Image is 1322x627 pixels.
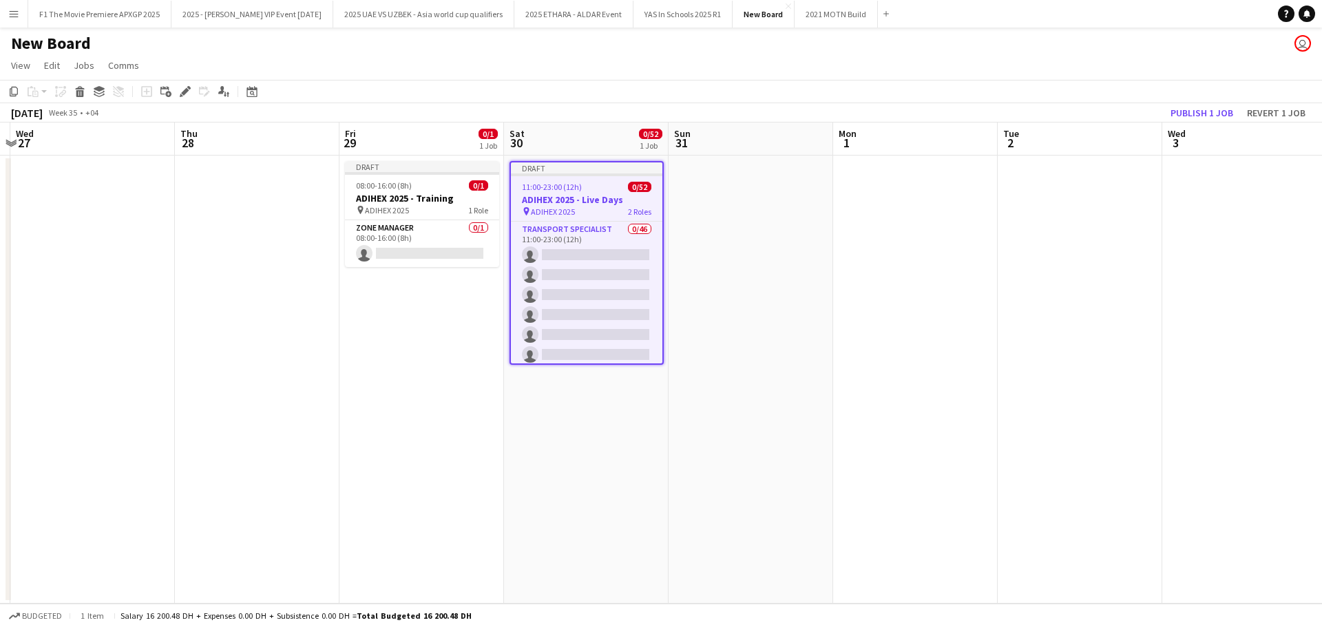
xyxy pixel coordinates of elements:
[795,1,878,28] button: 2021 MOTN Build
[674,127,691,140] span: Sun
[14,135,34,151] span: 27
[76,610,109,621] span: 1 item
[22,611,62,621] span: Budgeted
[510,161,664,365] app-job-card: Draft11:00-23:00 (12h)0/52ADIHEX 2025 - Live Days ADIHEX 20252 RolesTransport Specialist0/4611:00...
[511,193,662,206] h3: ADIHEX 2025 - Live Days
[672,135,691,151] span: 31
[522,182,582,192] span: 11:00-23:00 (12h)
[178,135,198,151] span: 28
[45,107,80,118] span: Week 35
[510,127,525,140] span: Sat
[468,205,488,215] span: 1 Role
[507,135,525,151] span: 30
[345,161,499,267] app-job-card: Draft08:00-16:00 (8h)0/1ADIHEX 2025 - Training ADIHEX 20251 RoleZone Manager0/108:00-16:00 (8h)
[11,33,91,54] h1: New Board
[6,56,36,74] a: View
[16,127,34,140] span: Wed
[85,107,98,118] div: +04
[44,59,60,72] span: Edit
[1241,104,1311,122] button: Revert 1 job
[333,1,514,28] button: 2025 UAE VS UZBEK - Asia world cup qualifiers
[628,206,651,217] span: 2 Roles
[531,206,575,217] span: ADIHEX 2025
[1001,135,1019,151] span: 2
[180,127,198,140] span: Thu
[639,129,662,139] span: 0/52
[839,127,857,140] span: Mon
[1165,104,1239,122] button: Publish 1 job
[356,180,412,191] span: 08:00-16:00 (8h)
[733,1,795,28] button: New Board
[11,106,43,120] div: [DATE]
[345,161,499,172] div: Draft
[68,56,100,74] a: Jobs
[39,56,65,74] a: Edit
[514,1,633,28] button: 2025 ETHARA - ALDAR Event
[120,610,472,621] div: Salary 16 200.48 DH + Expenses 0.00 DH + Subsistence 0.00 DH =
[837,135,857,151] span: 1
[1168,127,1186,140] span: Wed
[28,1,171,28] button: F1 The Movie Premiere APXGP 2025
[7,608,64,624] button: Budgeted
[640,140,662,151] div: 1 Job
[633,1,733,28] button: YAS In Schools 2025 R1
[74,59,94,72] span: Jobs
[171,1,333,28] button: 2025 - [PERSON_NAME] VIP Event [DATE]
[108,59,139,72] span: Comms
[343,135,356,151] span: 29
[365,205,409,215] span: ADIHEX 2025
[345,127,356,140] span: Fri
[1166,135,1186,151] span: 3
[628,182,651,192] span: 0/52
[103,56,145,74] a: Comms
[345,192,499,204] h3: ADIHEX 2025 - Training
[469,180,488,191] span: 0/1
[511,162,662,173] div: Draft
[479,129,498,139] span: 0/1
[357,610,472,621] span: Total Budgeted 16 200.48 DH
[1003,127,1019,140] span: Tue
[11,59,30,72] span: View
[345,220,499,267] app-card-role: Zone Manager0/108:00-16:00 (8h)
[479,140,497,151] div: 1 Job
[1294,35,1311,52] app-user-avatar: Edward Francowic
